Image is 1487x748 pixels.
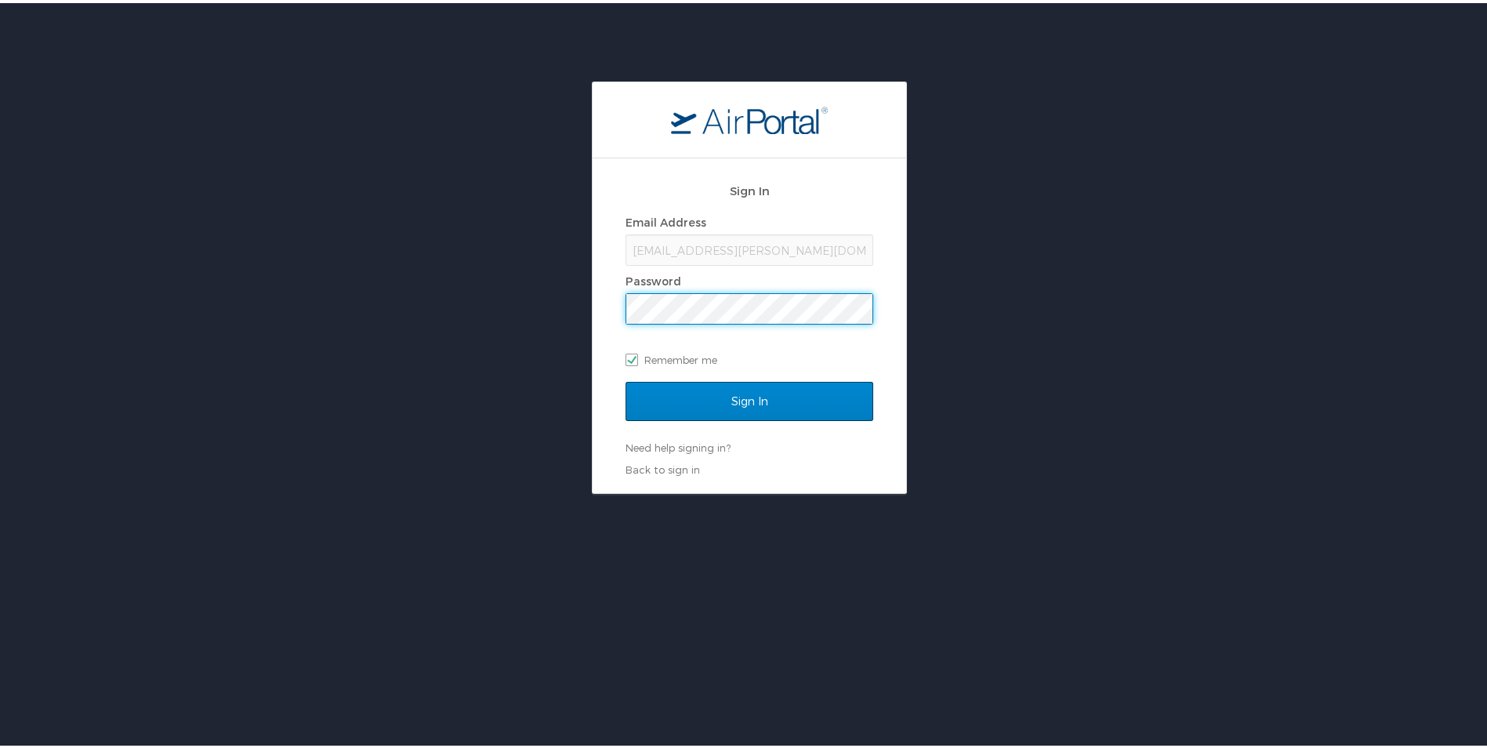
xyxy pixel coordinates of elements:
img: logo [671,103,828,131]
a: Need help signing in? [626,438,731,451]
label: Remember me [626,345,873,369]
label: Password [626,271,681,285]
input: Sign In [626,379,873,418]
label: Email Address [626,212,706,226]
h2: Sign In [626,179,873,197]
a: Back to sign in [626,460,700,473]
